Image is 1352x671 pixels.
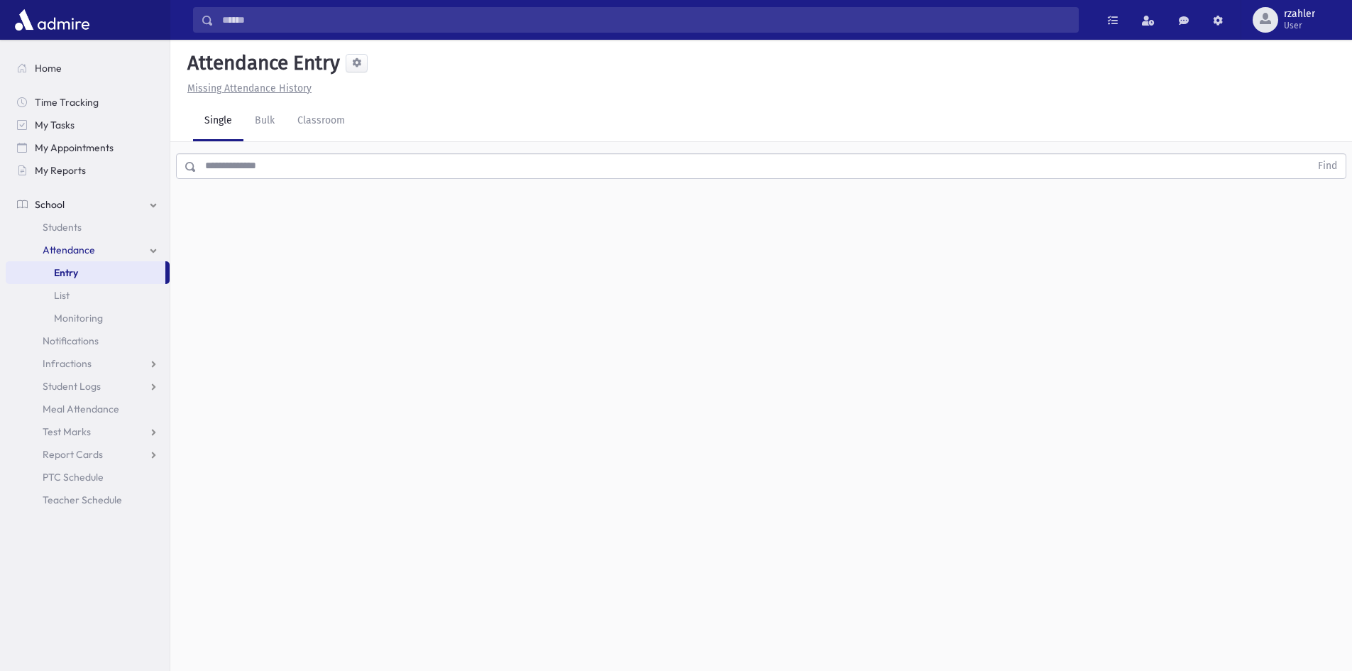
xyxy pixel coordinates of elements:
u: Missing Attendance History [187,82,312,94]
a: Missing Attendance History [182,82,312,94]
a: Attendance [6,239,170,261]
a: Meal Attendance [6,398,170,420]
a: Entry [6,261,165,284]
a: List [6,284,170,307]
span: Student Logs [43,380,101,393]
a: Report Cards [6,443,170,466]
h5: Attendance Entry [182,51,340,75]
span: Attendance [43,244,95,256]
span: User [1284,20,1315,31]
button: Find [1309,154,1346,178]
span: PTC Schedule [43,471,104,484]
span: Notifications [43,334,99,347]
a: Test Marks [6,420,170,443]
span: Infractions [43,357,92,370]
input: Search [214,7,1078,33]
span: My Appointments [35,141,114,154]
span: Entry [54,266,78,279]
a: Home [6,57,170,80]
span: School [35,198,65,211]
a: My Reports [6,159,170,182]
a: Monitoring [6,307,170,329]
span: Home [35,62,62,75]
a: Notifications [6,329,170,352]
a: Students [6,216,170,239]
span: Students [43,221,82,234]
a: PTC Schedule [6,466,170,489]
a: My Tasks [6,114,170,136]
a: School [6,193,170,216]
span: List [54,289,70,302]
a: Infractions [6,352,170,375]
span: Time Tracking [35,96,99,109]
a: Student Logs [6,375,170,398]
span: Monitoring [54,312,103,324]
a: Bulk [243,102,286,141]
span: My Reports [35,164,86,177]
a: Time Tracking [6,91,170,114]
img: AdmirePro [11,6,93,34]
a: Single [193,102,243,141]
a: Teacher Schedule [6,489,170,511]
span: rzahler [1284,9,1315,20]
a: My Appointments [6,136,170,159]
span: Test Marks [43,425,91,438]
span: Report Cards [43,448,103,461]
span: Teacher Schedule [43,493,122,506]
span: Meal Attendance [43,403,119,415]
span: My Tasks [35,119,75,131]
a: Classroom [286,102,356,141]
